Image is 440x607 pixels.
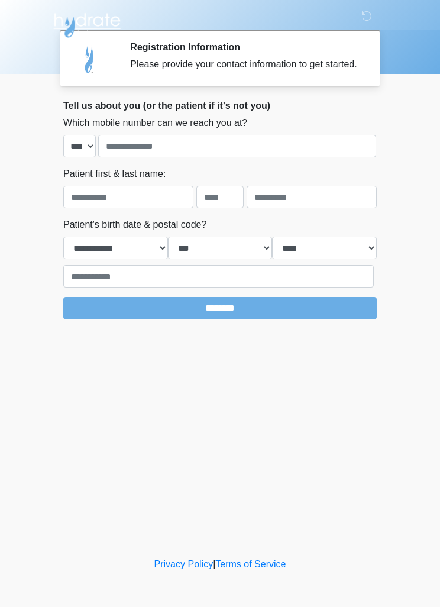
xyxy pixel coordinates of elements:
img: Hydrate IV Bar - Scottsdale Logo [51,9,122,38]
a: | [213,559,215,569]
h2: Tell us about you (or the patient if it's not you) [63,100,377,111]
a: Terms of Service [215,559,286,569]
label: Which mobile number can we reach you at? [63,116,247,130]
label: Patient's birth date & postal code? [63,218,206,232]
label: Patient first & last name: [63,167,166,181]
img: Agent Avatar [72,41,108,77]
div: Please provide your contact information to get started. [130,57,359,72]
a: Privacy Policy [154,559,213,569]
